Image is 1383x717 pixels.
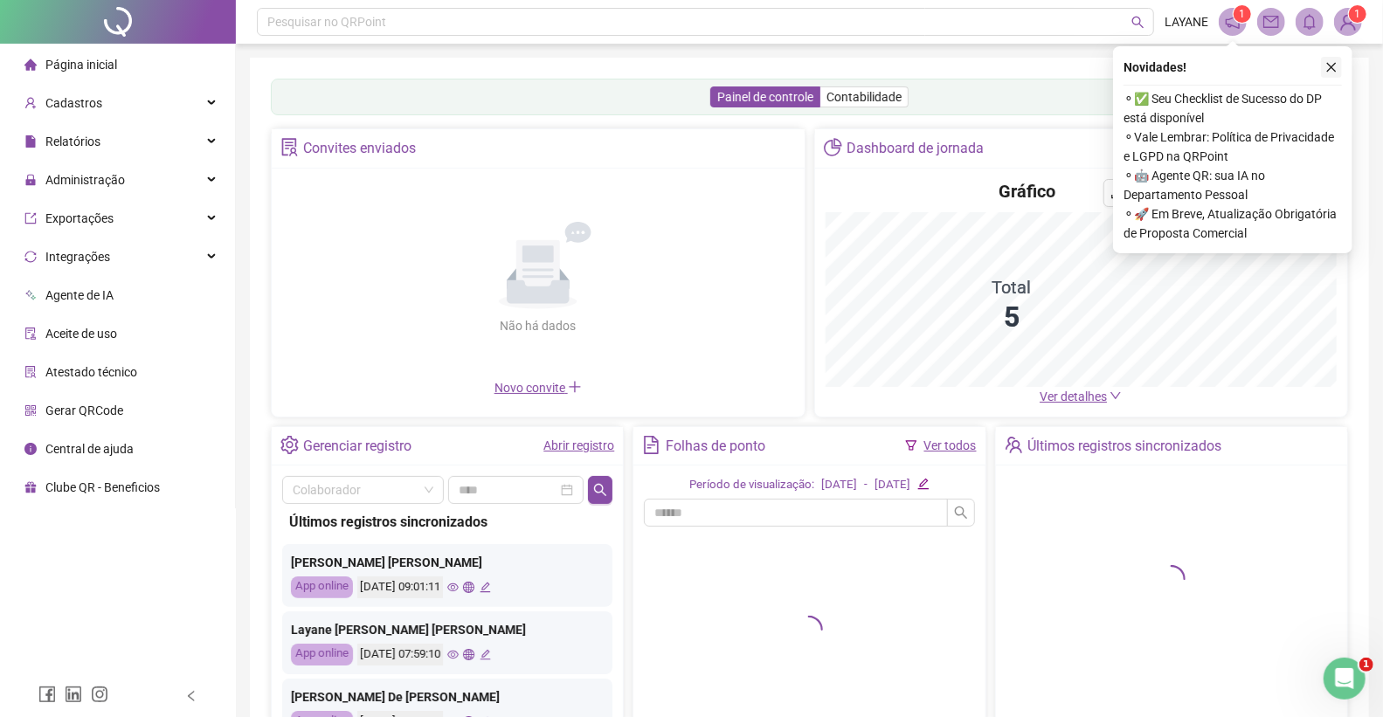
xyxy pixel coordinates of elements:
[1234,5,1251,23] sup: 1
[24,97,37,109] span: user-add
[38,686,56,703] span: facebook
[24,174,37,186] span: lock
[1040,390,1107,403] span: Ver detalhes
[280,436,299,454] span: setting
[1359,658,1373,672] span: 1
[568,380,582,394] span: plus
[689,476,814,494] div: Período de visualização:
[999,179,1055,203] h4: Gráfico
[289,511,605,533] div: Últimos registros sincronizados
[357,576,443,598] div: [DATE] 09:01:11
[824,138,842,156] span: pie-chart
[291,553,604,572] div: [PERSON_NAME] [PERSON_NAME]
[1124,58,1186,77] span: Novidades !
[480,582,491,593] span: edit
[24,212,37,224] span: export
[303,134,416,163] div: Convites enviados
[45,96,102,110] span: Cadastros
[954,506,968,520] span: search
[790,610,829,649] span: loading
[821,476,857,494] div: [DATE]
[1124,166,1342,204] span: ⚬ 🤖 Agente QR: sua IA no Departamento Pessoal
[1027,431,1221,461] div: Últimos registros sincronizados
[458,316,619,335] div: Não há dados
[480,649,491,660] span: edit
[45,288,114,302] span: Agente de IA
[45,58,117,72] span: Página inicial
[1349,5,1366,23] sup: Atualize o seu contato no menu Meus Dados
[1302,14,1317,30] span: bell
[1124,89,1342,128] span: ⚬ ✅ Seu Checklist de Sucesso do DP está disponível
[1124,204,1342,243] span: ⚬ 🚀 Em Breve, Atualização Obrigatória de Proposta Comercial
[1325,61,1338,73] span: close
[45,327,117,341] span: Aceite de uso
[593,483,607,497] span: search
[1240,8,1246,20] span: 1
[291,687,604,707] div: [PERSON_NAME] De [PERSON_NAME]
[24,443,37,455] span: info-circle
[1110,390,1122,402] span: down
[447,582,459,593] span: eye
[1225,14,1241,30] span: notification
[24,135,37,148] span: file
[185,690,197,702] span: left
[666,431,765,461] div: Folhas de ponto
[1151,559,1191,598] span: loading
[905,439,917,452] span: filter
[24,481,37,493] span: gift
[280,138,299,156] span: solution
[303,431,411,461] div: Gerenciar registro
[45,480,160,494] span: Clube QR - Beneficios
[1110,186,1124,200] span: download
[1165,12,1208,31] span: LAYANE
[91,686,108,703] span: instagram
[875,476,910,494] div: [DATE]
[1263,14,1279,30] span: mail
[24,366,37,378] span: solution
[1335,9,1361,35] img: 80682
[717,90,813,104] span: Painel de controle
[45,365,137,379] span: Atestado técnico
[463,649,474,660] span: global
[45,403,123,417] span: Gerar QRCode
[45,250,110,264] span: Integrações
[826,90,902,104] span: Contabilidade
[291,576,353,598] div: App online
[1131,16,1144,29] span: search
[291,644,353,665] div: App online
[917,478,929,489] span: edit
[24,59,37,71] span: home
[642,436,660,454] span: file-text
[1005,436,1023,454] span: team
[1124,128,1342,166] span: ⚬ Vale Lembrar: Política de Privacidade e LGPD na QRPoint
[45,211,114,225] span: Exportações
[1040,390,1122,403] a: Ver detalhes down
[847,134,984,163] div: Dashboard de jornada
[494,381,582,395] span: Novo convite
[543,438,614,452] a: Abrir registro
[24,251,37,263] span: sync
[291,620,604,639] div: Layane [PERSON_NAME] [PERSON_NAME]
[463,582,474,593] span: global
[45,134,100,148] span: Relatórios
[45,173,125,187] span: Administração
[1355,8,1361,20] span: 1
[864,476,868,494] div: -
[447,649,459,660] span: eye
[24,327,37,340] span: audit
[45,442,134,456] span: Central de ajuda
[924,438,977,452] a: Ver todos
[357,644,443,665] div: [DATE] 07:59:10
[65,686,82,703] span: linkedin
[1324,658,1366,700] iframe: Intercom live chat
[24,404,37,417] span: qrcode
